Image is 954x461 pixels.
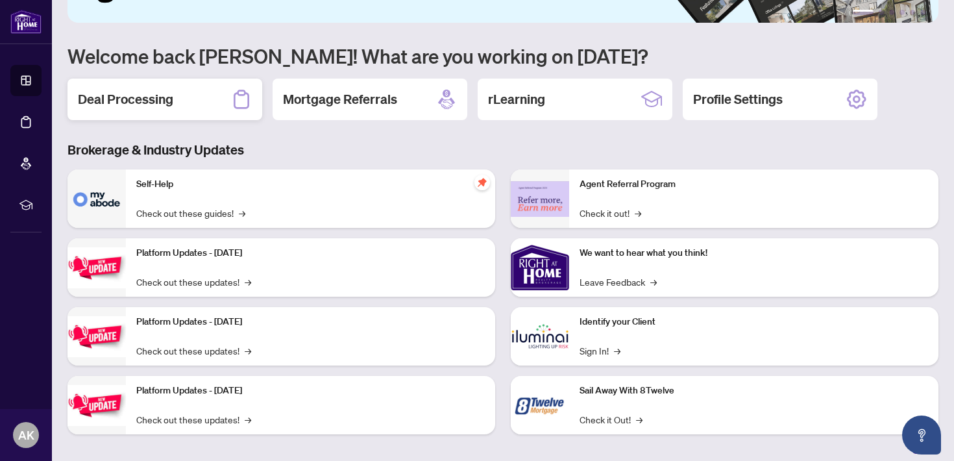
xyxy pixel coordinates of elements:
[580,412,642,427] a: Check it Out!→
[136,315,485,329] p: Platform Updates - [DATE]
[67,385,126,426] img: Platform Updates - June 23, 2025
[650,275,657,289] span: →
[635,206,641,220] span: →
[580,275,657,289] a: Leave Feedback→
[580,315,928,329] p: Identify your Client
[136,206,245,220] a: Check out these guides!→
[636,412,642,427] span: →
[136,275,251,289] a: Check out these updates!→
[67,316,126,357] img: Platform Updates - July 8, 2025
[136,412,251,427] a: Check out these updates!→
[511,238,569,297] img: We want to hear what you think!
[136,177,485,192] p: Self-Help
[879,10,884,15] button: 2
[580,384,928,398] p: Sail Away With 8Twelve
[67,247,126,288] img: Platform Updates - July 21, 2025
[488,90,545,108] h2: rLearning
[920,10,925,15] button: 6
[10,10,42,34] img: logo
[511,307,569,366] img: Identify your Client
[580,343,620,358] a: Sign In!→
[245,412,251,427] span: →
[910,10,915,15] button: 5
[67,169,126,228] img: Self-Help
[18,426,34,444] span: AK
[580,177,928,192] p: Agent Referral Program
[511,376,569,434] img: Sail Away With 8Twelve
[239,206,245,220] span: →
[67,44,938,68] h1: Welcome back [PERSON_NAME]! What are you working on [DATE]?
[136,384,485,398] p: Platform Updates - [DATE]
[474,175,490,190] span: pushpin
[245,275,251,289] span: →
[580,206,641,220] a: Check it out!→
[853,10,874,15] button: 1
[899,10,905,15] button: 4
[245,343,251,358] span: →
[136,343,251,358] a: Check out these updates!→
[889,10,894,15] button: 3
[283,90,397,108] h2: Mortgage Referrals
[902,416,941,455] button: Open asap
[67,141,938,159] h3: Brokerage & Industry Updates
[78,90,173,108] h2: Deal Processing
[614,343,620,358] span: →
[693,90,783,108] h2: Profile Settings
[511,181,569,217] img: Agent Referral Program
[136,246,485,260] p: Platform Updates - [DATE]
[580,246,928,260] p: We want to hear what you think!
